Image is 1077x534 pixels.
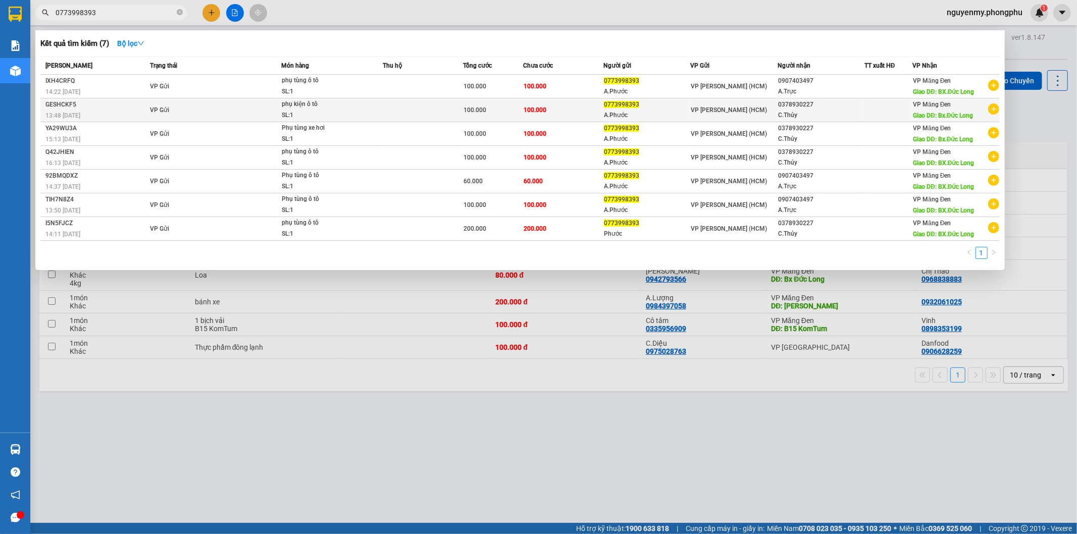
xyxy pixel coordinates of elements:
span: VP [PERSON_NAME] (HCM) [691,201,767,208]
span: 100.000 [524,106,546,114]
span: VP Gửi [691,62,710,69]
span: Người nhận [778,62,810,69]
div: SL: 1 [282,205,357,216]
div: SL: 1 [282,157,357,169]
span: VP Nhận [912,62,937,69]
span: Thu hộ [383,62,402,69]
span: 0773998393 [604,172,639,179]
div: C.Thủy [778,134,864,144]
span: Giao DĐ: BX.Đức Long [913,88,974,95]
span: Trạng thái [150,62,177,69]
img: logo-vxr [9,7,22,22]
div: 0907403497 [778,194,864,205]
div: C.Thủy [778,110,864,121]
div: TIH7N8Z4 [45,194,147,205]
button: Bộ lọcdown [109,35,152,51]
span: plus-circle [988,198,999,209]
div: SL: 1 [282,110,357,121]
div: 0907403497 [778,76,864,86]
li: Previous Page [963,247,976,259]
div: GESHCKF5 [45,99,147,110]
span: 0773998393 [604,220,639,227]
div: phụ tùng ô tô [282,146,357,157]
span: Người gửi [603,62,631,69]
li: 1 [976,247,988,259]
span: 100.000 [464,154,486,161]
span: 0773998393 [604,101,639,108]
div: 0378930227 [778,99,864,110]
div: Phụ tùng ô tô [282,170,357,181]
span: 100.000 [524,154,546,161]
div: C.Thủy [778,157,864,168]
div: 0378930227 [778,147,864,157]
span: VP Măng Đen [913,125,951,132]
span: down [137,40,144,47]
img: warehouse-icon [10,66,21,76]
span: Chưa cước [523,62,553,69]
div: A.Phước [604,157,690,168]
span: 16:13 [DATE] [45,159,80,167]
span: 0773998393 [604,125,639,132]
div: A.Phước [604,205,690,216]
div: I5N5FJCZ [45,218,147,229]
span: close-circle [177,8,183,18]
div: A.Phước [604,134,690,144]
span: VP [PERSON_NAME] (HCM) [691,130,767,137]
span: Giao DĐ: Bx.Đức Long [913,136,973,143]
span: VP Gửi [150,201,169,208]
span: VP [PERSON_NAME] (HCM) [691,83,767,90]
span: 100.000 [524,201,546,208]
span: 13:48 [DATE] [45,112,80,119]
span: VP Gửi [150,83,169,90]
span: VP Bình Dương: 36 Xuyên Á, [PERSON_NAME], Dĩ An, [GEOGRAPHIC_DATA] [43,31,113,51]
span: VP HCM: 522 [PERSON_NAME], P.4, Q.[GEOGRAPHIC_DATA] [43,17,136,30]
span: Giao DĐ: BX.Đức Long [913,183,974,190]
span: message [11,513,20,522]
span: VP [PERSON_NAME] (HCM) [691,154,767,161]
div: YA29WU3A [45,123,147,134]
span: 200.000 [464,225,486,232]
strong: 0333 161718 [55,74,87,80]
div: 0907403497 [778,171,864,181]
div: Phụ tùng ô tô [282,194,357,205]
img: logo [5,25,41,61]
span: 100.000 [464,83,486,90]
span: 14:22 [DATE] [45,88,80,95]
div: A.Trực [778,205,864,216]
strong: PHONG PHÚ EXPRESS [43,6,125,15]
div: A.Trực [778,86,864,97]
span: Giao DĐ: Bx.Đức Long [913,112,973,119]
span: 60.000 [524,178,543,185]
img: solution-icon [10,40,21,51]
div: phụ tùng ô tô [282,75,357,86]
span: plus-circle [988,175,999,186]
div: Q42JHIEN [45,147,147,157]
span: 100.000 [464,130,486,137]
div: A.Phước [604,110,690,121]
span: VP [PERSON_NAME] (HCM) [691,178,767,185]
input: Tìm tên, số ĐT hoặc mã đơn [56,7,175,18]
span: VP Gửi [150,154,169,161]
div: 92BMQDXZ [45,171,147,181]
span: SĐT: [43,74,87,80]
span: 13:50 [DATE] [45,207,80,214]
div: IXH4CRFQ [45,76,147,86]
img: warehouse-icon [10,444,21,455]
span: VP Gửi [150,178,169,185]
span: plus-circle [988,127,999,138]
span: Giao DĐ: BX.Đức Long [913,207,974,214]
span: VP Măng Đen [913,196,951,203]
span: 15:13 [DATE] [45,136,80,143]
span: TT xuất HĐ [864,62,895,69]
span: 60.000 [464,178,483,185]
div: Phụ tùng xe hơi [282,123,357,134]
span: 100.000 [464,201,486,208]
div: SL: 1 [282,229,357,240]
span: Tổng cước [463,62,492,69]
div: SL: 1 [282,134,357,145]
div: 0378930227 [778,218,864,229]
span: 200.000 [524,225,546,232]
strong: Bộ lọc [117,39,144,47]
span: VP [GEOGRAPHIC_DATA]: 84C KQH [PERSON_NAME], P.7, [GEOGRAPHIC_DATA] [43,52,129,72]
span: VP Gửi [150,225,169,232]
